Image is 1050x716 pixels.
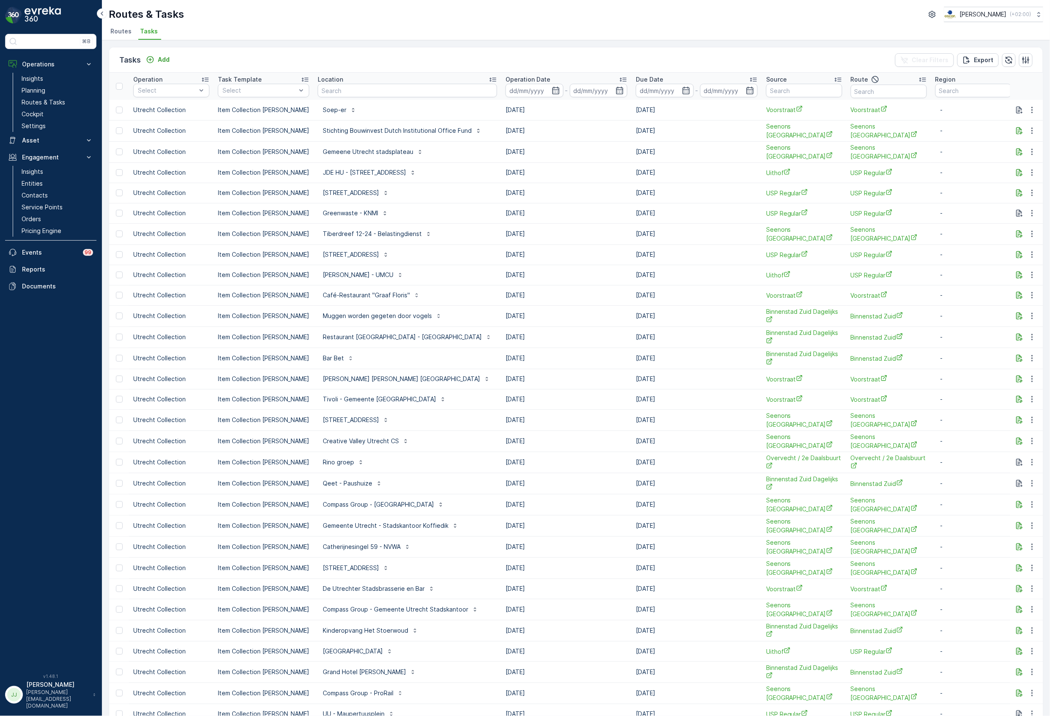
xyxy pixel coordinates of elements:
[323,416,379,424] p: [STREET_ADDRESS]
[323,291,410,299] p: Café-Restaurant "Graaf Floris"
[766,329,842,346] a: Binnenstad Zuid Dagelijks
[214,326,313,348] td: Item Collection [PERSON_NAME]
[22,191,48,200] p: Contacts
[85,249,91,256] p: 99
[323,209,378,217] p: Greenwaste - KNMI
[318,540,416,554] button: Catherijnesingel 59 - NVWA
[766,307,842,325] a: Binnenstad Zuid Dagelijks
[214,244,313,265] td: Item Collection [PERSON_NAME]
[766,375,842,384] a: Voorstraat
[318,186,394,200] button: [STREET_ADDRESS]
[116,292,123,299] div: Toggle Row Selected
[129,100,214,120] td: Utrecht Collection
[851,538,927,556] a: Seenons Utrecht
[116,127,123,134] div: Toggle Row Selected
[851,496,927,513] a: Seenons Utrecht
[851,479,927,488] a: Binnenstad Zuid
[766,225,842,243] a: Seenons Utrecht
[318,455,369,469] button: Rino groep
[957,53,999,67] button: Export
[318,145,429,159] button: Gemeene Utrecht stadsplateau
[214,120,313,141] td: Item Collection [PERSON_NAME]
[318,206,393,220] button: Greenwaste - KNMI
[851,225,927,243] a: Seenons Utrecht
[766,84,842,97] input: Search
[851,122,927,140] span: Seenons [GEOGRAPHIC_DATA]
[632,265,762,285] td: [DATE]
[129,120,214,141] td: Utrecht Collection
[214,369,313,389] td: Item Collection [PERSON_NAME]
[22,265,93,274] p: Reports
[318,268,409,282] button: [PERSON_NAME] - UMCU
[22,60,80,69] p: Operations
[501,473,632,494] td: [DATE]
[323,437,399,445] p: Creative Valley Utrecht CS
[323,168,406,177] p: JDE HU - [STREET_ADDRESS]
[318,434,414,448] button: Creative Valley Utrecht CS
[5,149,96,166] button: Engagement
[501,285,632,305] td: [DATE]
[766,122,842,140] span: Seenons [GEOGRAPHIC_DATA]
[116,210,123,217] div: Toggle Row Selected
[632,162,762,183] td: [DATE]
[851,225,927,243] span: Seenons [GEOGRAPHIC_DATA]
[851,375,927,384] span: Voorstraat
[851,496,927,513] span: Seenons [GEOGRAPHIC_DATA]
[501,326,632,348] td: [DATE]
[851,122,927,140] a: Seenons Utrecht
[323,375,480,383] p: [PERSON_NAME] [PERSON_NAME] [GEOGRAPHIC_DATA]
[851,395,927,404] a: Voorstraat
[318,372,495,386] button: [PERSON_NAME] [PERSON_NAME] [GEOGRAPHIC_DATA]
[318,84,497,97] input: Search
[318,330,497,344] button: Restaurant [GEOGRAPHIC_DATA] - [GEOGRAPHIC_DATA]
[851,189,927,198] a: USP Regular
[22,110,44,118] p: Cockpit
[766,475,842,492] span: Binnenstad Zuid Dagelijks
[851,271,927,280] a: USP Regular
[18,189,96,201] a: Contacts
[851,433,927,450] a: Seenons Utrecht
[214,100,313,120] td: Item Collection [PERSON_NAME]
[214,473,313,494] td: Item Collection [PERSON_NAME]
[22,136,80,145] p: Asset
[18,166,96,178] a: Insights
[851,250,927,259] span: USP Regular
[214,285,313,305] td: Item Collection [PERSON_NAME]
[323,106,346,114] p: Soep-er
[318,288,425,302] button: Café-Restaurant "Graaf Floris"
[766,395,842,404] a: Voorstraat
[766,411,842,429] a: Seenons Utrecht
[18,73,96,85] a: Insights
[22,179,43,188] p: Entities
[766,496,842,513] a: Seenons Utrecht
[323,271,393,279] p: [PERSON_NAME] - UMCU
[323,148,413,156] p: Gemeene Utrecht stadsplateau
[766,538,842,556] a: Seenons Utrecht
[766,143,842,161] a: Seenons Utrecht
[766,454,842,471] a: Overvecht / 2e Daalsbuurt
[318,519,464,532] button: Gemeente Utrecht - Stadskantoor Koffiedik
[501,431,632,452] td: [DATE]
[851,312,927,321] span: Binnenstad Zuid
[116,459,123,466] div: Toggle Row Selected
[323,126,472,135] p: Stichting Bouwinvest Dutch Institutional Office Fund
[18,120,96,132] a: Settings
[766,250,842,259] a: USP Regular
[116,480,123,487] div: Toggle Row Selected
[5,244,96,261] a: Events99
[116,417,123,423] div: Toggle Row Selected
[18,178,96,189] a: Entities
[632,141,762,162] td: [DATE]
[851,333,927,342] span: Binnenstad Zuid
[214,265,313,285] td: Item Collection [PERSON_NAME]
[323,250,379,259] p: [STREET_ADDRESS]
[323,230,422,238] p: Tiberdreef 12-24 - Belastingdienst
[22,153,80,162] p: Engagement
[851,168,927,177] span: USP Regular
[129,141,214,162] td: Utrecht Collection
[501,141,632,162] td: [DATE]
